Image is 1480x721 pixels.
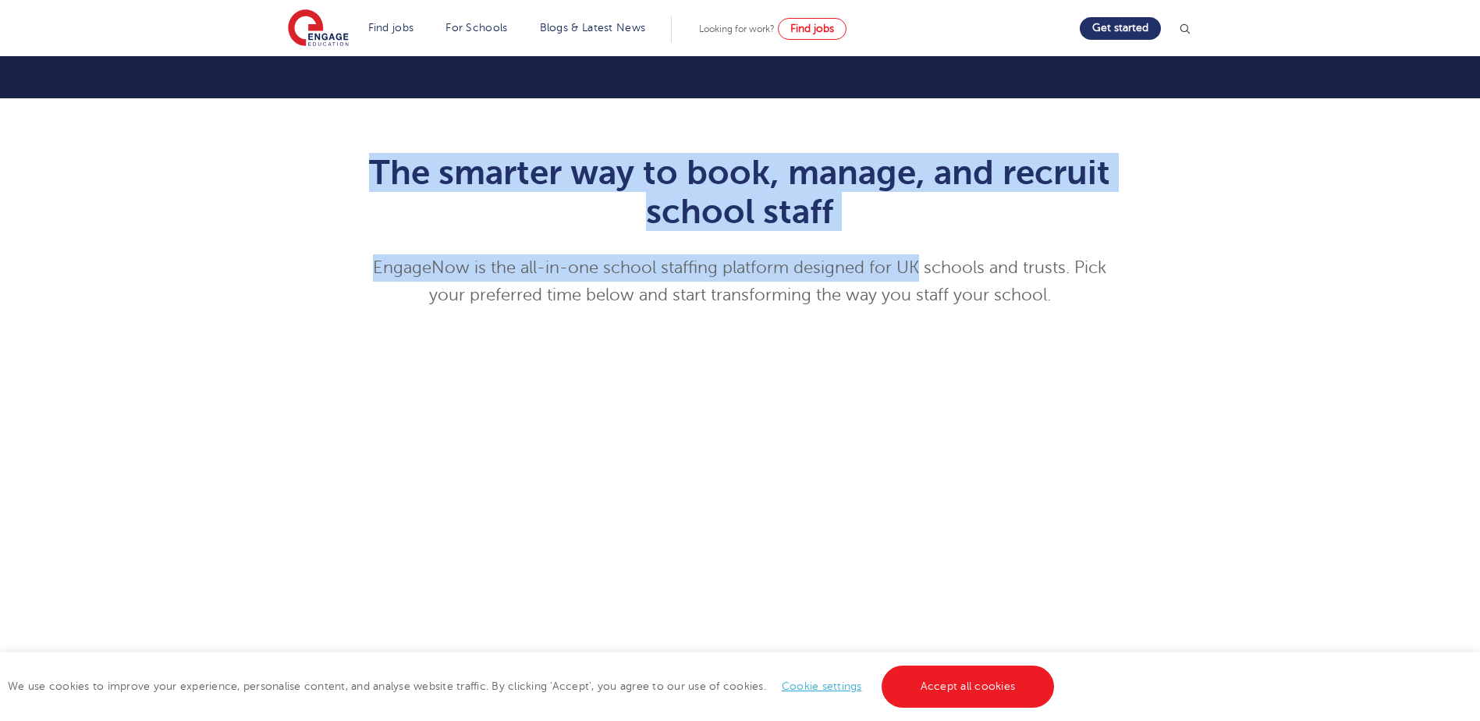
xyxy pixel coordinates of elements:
span: Looking for work? [699,23,775,34]
a: Find jobs [368,22,414,34]
h1: The smarter way to book, manage, and recruit school staff [357,153,1123,231]
span: We use cookies to improve your experience, personalise content, and analyse website traffic. By c... [8,680,1058,692]
a: Accept all cookies [882,666,1055,708]
a: Cookie settings [782,680,862,692]
img: Engage Education [288,9,349,48]
a: Blogs & Latest News [540,22,646,34]
p: EngageNow is the all-in-one school staffing platform designed for UK schools and trusts. Pick you... [357,254,1123,309]
span: Find jobs [790,23,834,34]
a: For Schools [445,22,507,34]
a: Get started [1080,17,1161,40]
a: Find jobs [778,18,846,40]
